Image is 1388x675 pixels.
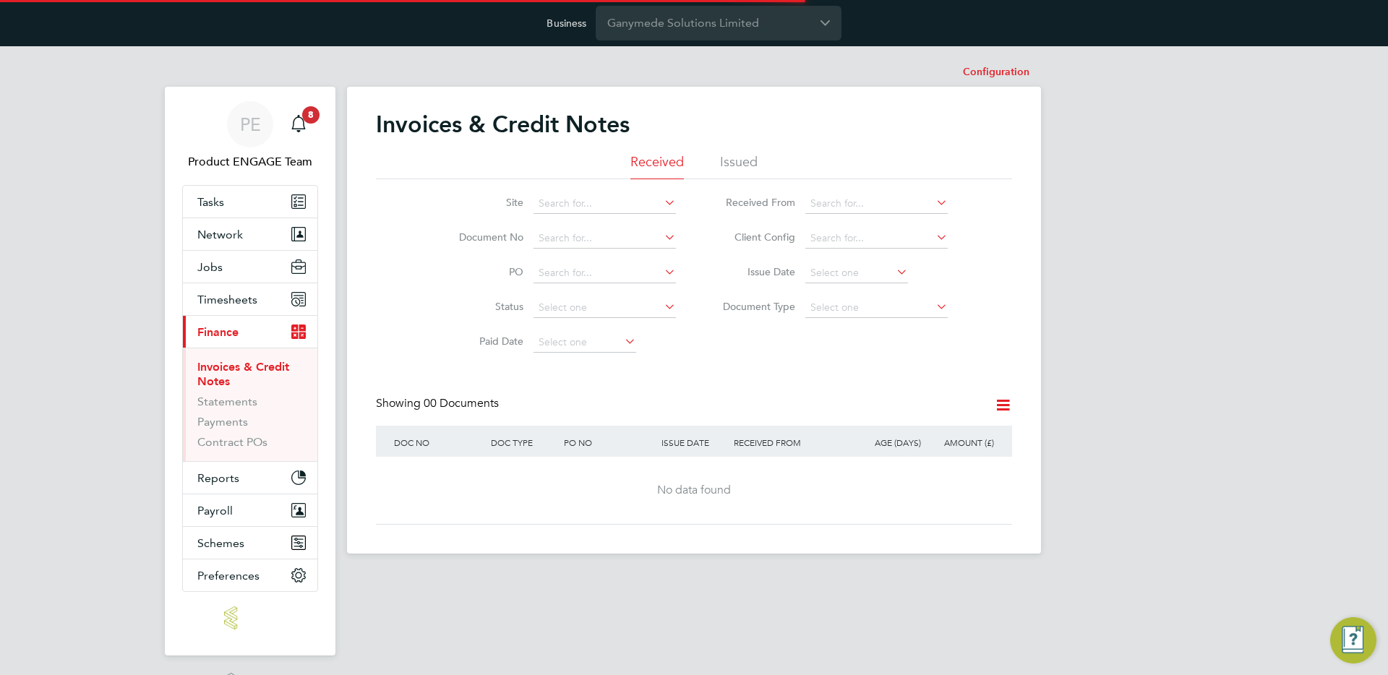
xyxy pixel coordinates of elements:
[197,536,244,550] span: Schemes
[547,17,586,30] label: Business
[197,195,224,209] span: Tasks
[712,231,795,244] label: Client Config
[390,483,998,498] div: No data found
[183,283,317,315] button: Timesheets
[284,101,313,147] a: 8
[183,348,317,461] div: Finance
[440,265,523,278] label: PO
[376,396,502,411] div: Showing
[534,228,676,249] input: Search for...
[182,606,318,629] a: Go to home page
[197,260,223,274] span: Jobs
[712,300,795,313] label: Document Type
[183,186,317,218] a: Tasks
[487,426,560,459] div: DOC TYPE
[240,115,261,134] span: PE
[197,435,267,449] a: Contract POs
[183,218,317,250] button: Network
[805,228,948,249] input: Search for...
[720,153,758,179] li: Issued
[197,504,233,517] span: Payroll
[376,110,630,139] h2: Invoices & Credit Notes
[440,335,523,348] label: Paid Date
[925,426,998,459] div: AMOUNT (£)
[183,251,317,283] button: Jobs
[183,494,317,526] button: Payroll
[182,101,318,171] a: PEProduct ENGAGE Team
[183,316,317,348] button: Finance
[197,395,257,408] a: Statements
[302,106,320,124] span: 8
[183,559,317,591] button: Preferences
[560,426,657,459] div: PO NO
[197,569,260,582] span: Preferences
[534,298,676,318] input: Select one
[224,606,276,629] img: engage-logo-retina.png
[1330,617,1376,663] button: Engage Resource Center
[534,194,676,214] input: Search for...
[712,196,795,209] label: Received From
[390,426,487,459] div: DOC NO
[197,471,239,485] span: Reports
[197,228,243,241] span: Network
[197,415,248,429] a: Payments
[630,153,684,179] li: Received
[182,153,318,171] span: Product ENGAGE Team
[183,527,317,559] button: Schemes
[712,265,795,278] label: Issue Date
[805,194,948,214] input: Search for...
[183,462,317,494] button: Reports
[424,396,499,410] span: 00 Documents
[805,298,948,318] input: Select one
[165,87,335,655] nav: Main navigation
[197,360,289,388] a: Invoices & Credit Notes
[852,426,925,459] div: AGE (DAYS)
[197,325,239,339] span: Finance
[658,426,731,459] div: ISSUE DATE
[440,300,523,313] label: Status
[963,58,1029,87] li: Configuration
[440,231,523,244] label: Document No
[197,293,257,306] span: Timesheets
[730,426,852,459] div: RECEIVED FROM
[805,263,908,283] input: Select one
[440,196,523,209] label: Site
[534,263,676,283] input: Search for...
[534,332,636,353] input: Select one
